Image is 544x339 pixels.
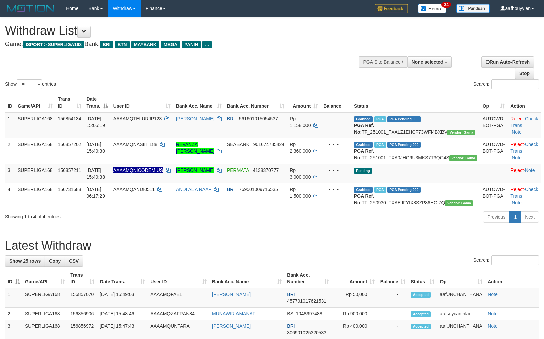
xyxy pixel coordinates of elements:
span: PGA Pending [387,116,421,122]
a: Note [488,323,498,329]
td: · · [507,183,541,209]
td: 1 [5,288,22,308]
th: Action [485,269,539,288]
div: - - - [323,186,349,193]
a: Next [521,211,539,223]
a: Check Trans [510,187,538,199]
a: [PERSON_NAME] [212,292,251,297]
a: Note [512,155,522,160]
span: BRI [227,187,235,192]
th: Bank Acc. Name: activate to sort column ascending [209,269,284,288]
button: None selected [407,56,452,68]
span: [DATE] 15:05:19 [87,116,105,128]
a: Note [488,292,498,297]
td: Rp 900,000 [332,308,378,320]
b: PGA Ref. No: [354,148,374,160]
span: BRI [287,292,295,297]
th: Balance: activate to sort column ascending [377,269,408,288]
th: Date Trans.: activate to sort column descending [84,93,111,112]
span: MAYBANK [131,41,159,48]
span: AAAAMQANDI0511 [113,187,155,192]
th: Amount: activate to sort column ascending [332,269,378,288]
th: Op: activate to sort column ascending [480,93,508,112]
span: PANIN [182,41,201,48]
span: Marked by aafromsomean [374,187,386,193]
th: Bank Acc. Name: activate to sort column ascending [173,93,224,112]
span: None selected [412,59,444,65]
th: Op: activate to sort column ascending [437,269,485,288]
span: Accepted [411,311,431,317]
td: - [377,308,408,320]
span: Vendor URL: https://trx31.1velocity.biz [447,130,475,135]
th: User ID: activate to sort column ascending [148,269,209,288]
td: [DATE] 15:49:03 [97,288,148,308]
span: Rp 2.360.000 [290,142,311,154]
div: - - - [323,167,349,174]
td: 3 [5,164,15,183]
th: Game/API: activate to sort column ascending [22,269,68,288]
a: Note [512,200,522,205]
span: BRI [227,116,235,121]
span: Accepted [411,324,431,329]
td: 2 [5,138,15,164]
td: Rp 50,000 [332,288,378,308]
a: ANDI AL A RAAF [176,187,211,192]
img: MOTION_logo.png [5,3,56,13]
h1: Latest Withdraw [5,239,539,252]
span: Grabbed [354,142,373,148]
th: ID [5,93,15,112]
a: [PERSON_NAME] [176,116,214,121]
span: AAAAMQNASIITIL88 [113,142,157,147]
td: SUPERLIGA168 [15,138,55,164]
span: Copy 4138370777 to clipboard [253,167,279,173]
span: Vendor URL: https://trx31.1velocity.biz [445,200,473,206]
img: Button%20Memo.svg [418,4,446,13]
a: REVANZA [PERSON_NAME] [176,142,214,154]
span: MEGA [161,41,180,48]
a: Reject [510,187,524,192]
td: TF_250930_TXAEJFYIX8SZP86HGI7Q [351,183,480,209]
a: 1 [509,211,521,223]
td: AUTOWD-BOT-PGA [480,112,508,138]
span: 156857202 [58,142,81,147]
th: ID: activate to sort column descending [5,269,22,288]
span: PERMATA [227,167,249,173]
span: Show 25 rows [9,258,41,264]
span: PGA Pending [387,187,421,193]
label: Search: [473,79,539,89]
span: Copy [49,258,61,264]
a: Copy [45,255,65,267]
a: Note [488,311,498,316]
a: Run Auto-Refresh [481,56,534,68]
td: 2 [5,308,22,320]
span: SEABANK [227,142,249,147]
td: 156856972 [68,320,97,339]
td: - [377,288,408,308]
span: [DATE] 15:49:38 [87,167,105,180]
span: Rp 3.000.000 [290,167,311,180]
td: · [507,164,541,183]
td: AUTOWD-BOT-PGA [480,138,508,164]
td: - [377,320,408,339]
td: aafsoycanthlai [437,308,485,320]
th: Trans ID: activate to sort column ascending [55,93,84,112]
span: Marked by aafsengchandara [374,142,386,148]
td: aafUNCHANTHANA [437,288,485,308]
img: panduan.png [456,4,490,13]
span: Accepted [411,292,431,298]
span: Rp 1.158.000 [290,116,311,128]
th: Date Trans.: activate to sort column ascending [97,269,148,288]
span: AAAAMQTELURJP123 [113,116,162,121]
label: Search: [473,255,539,265]
a: MUNAWIR AMANAF [212,311,255,316]
span: Copy 769501009716535 to clipboard [239,187,278,192]
td: SUPERLIGA168 [22,320,68,339]
td: [DATE] 15:48:46 [97,308,148,320]
td: 156857070 [68,288,97,308]
td: AAAAMQZAFRAN84 [148,308,209,320]
td: · · [507,112,541,138]
label: Show entries [5,79,56,89]
a: Note [525,167,535,173]
input: Search: [491,255,539,265]
div: - - - [323,115,349,122]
